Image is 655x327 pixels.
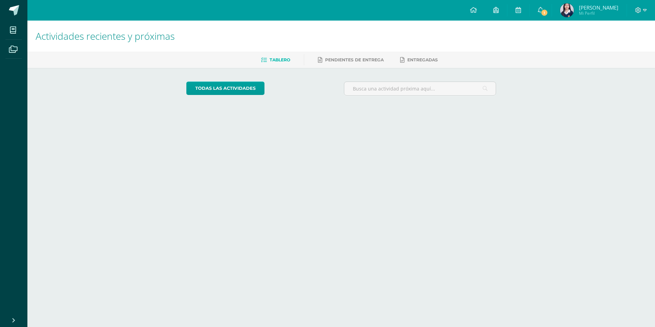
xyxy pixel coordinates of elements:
a: Tablero [261,54,290,65]
input: Busca una actividad próxima aquí... [344,82,496,95]
a: Pendientes de entrega [318,54,384,65]
span: Mi Perfil [579,10,618,16]
span: Entregadas [407,57,438,62]
span: Pendientes de entrega [325,57,384,62]
a: todas las Actividades [186,82,264,95]
img: a0dab57f2116d49c0a42c63f4e3acdf6.png [560,3,574,17]
a: Entregadas [400,54,438,65]
span: Actividades recientes y próximas [36,29,175,43]
span: 1 [541,9,548,16]
span: Tablero [270,57,290,62]
span: [PERSON_NAME] [579,4,618,11]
